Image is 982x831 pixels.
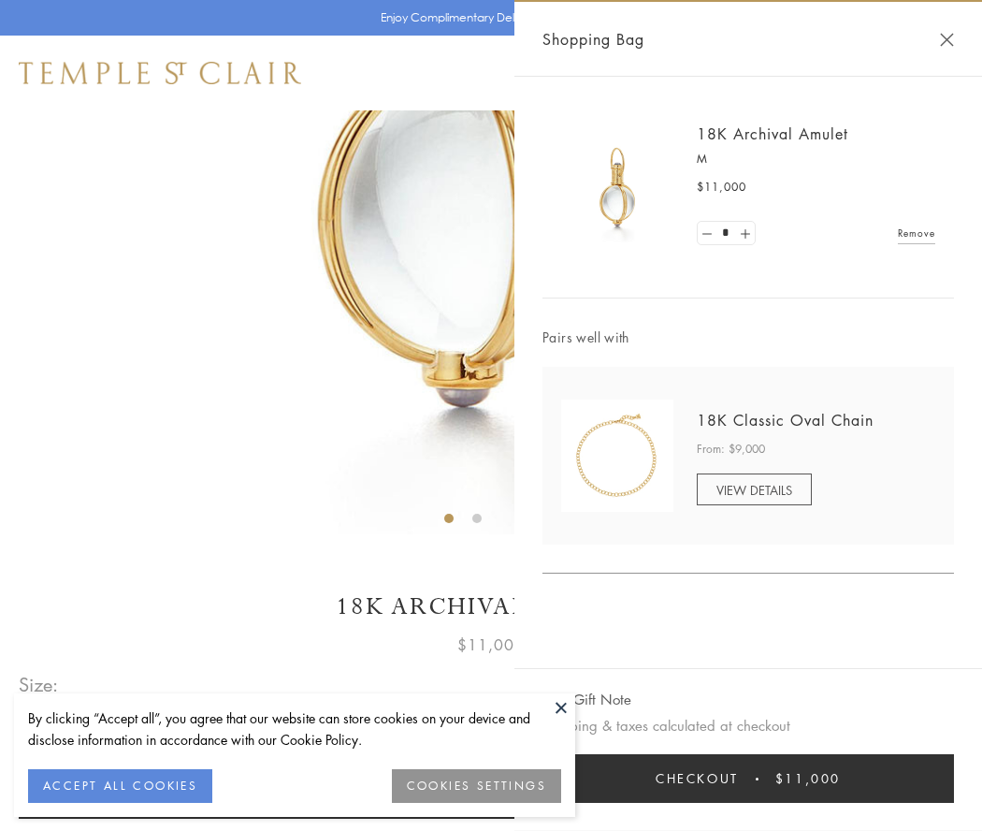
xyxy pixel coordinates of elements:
[716,481,792,499] span: VIEW DETAILS
[19,669,60,700] span: Size:
[697,124,848,144] a: 18K Archival Amulet
[542,27,644,51] span: Shopping Bag
[28,769,212,803] button: ACCEPT ALL COOKIES
[19,590,963,623] h1: 18K Archival Amulet
[381,8,593,27] p: Enjoy Complimentary Delivery & Returns
[542,754,954,803] button: Checkout $11,000
[542,714,954,737] p: Shipping & taxes calculated at checkout
[775,768,841,789] span: $11,000
[561,131,673,243] img: 18K Archival Amulet
[697,440,765,459] span: From: $9,000
[19,62,301,84] img: Temple St. Clair
[697,410,874,430] a: 18K Classic Oval Chain
[457,633,525,657] span: $11,000
[542,688,631,711] button: Add Gift Note
[28,707,561,751] div: By clicking “Accept all”, you agree that our website can store cookies on your device and disclos...
[698,222,716,245] a: Set quantity to 0
[697,150,935,168] p: M
[542,327,954,348] span: Pairs well with
[697,178,746,197] span: $11,000
[656,768,739,789] span: Checkout
[392,769,561,803] button: COOKIES SETTINGS
[697,474,812,505] a: VIEW DETAILS
[735,222,754,245] a: Set quantity to 2
[898,223,935,243] a: Remove
[561,400,673,512] img: N88865-OV18
[940,33,954,47] button: Close Shopping Bag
